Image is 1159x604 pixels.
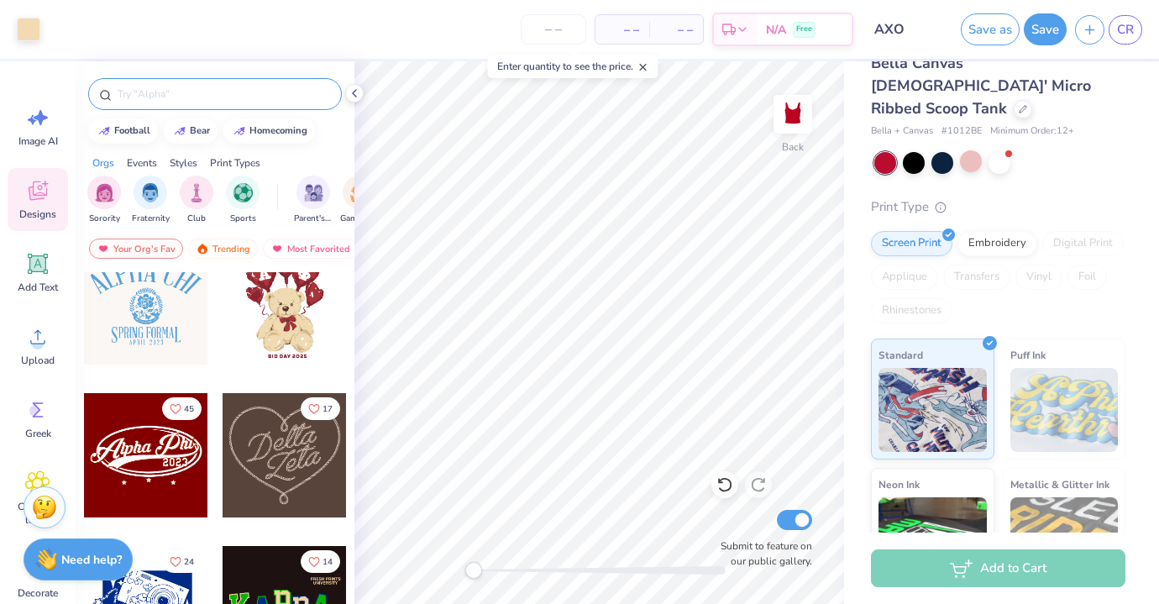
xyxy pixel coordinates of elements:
img: Game Day Image [350,183,370,202]
img: trend_line.gif [97,126,111,136]
strong: Need help? [61,552,122,568]
span: Fraternity [132,213,170,225]
div: filter for Parent's Weekend [294,176,333,225]
span: Clipart & logos [10,500,66,527]
span: – – [606,21,639,39]
span: Designs [19,207,56,221]
span: 45 [184,405,194,413]
span: Decorate [18,586,58,600]
div: Styles [170,155,197,171]
img: Neon Ink [878,497,987,581]
span: Neon Ink [878,475,920,493]
span: Bella + Canvas [871,124,933,139]
span: 17 [323,405,333,413]
div: Orgs [92,155,114,171]
img: Sports Image [233,183,253,202]
button: filter button [132,176,170,225]
div: filter for Fraternity [132,176,170,225]
button: bear [164,118,218,144]
div: Applique [871,265,938,290]
button: Like [162,397,202,420]
img: trend_line.gif [233,126,246,136]
span: Image AI [18,134,58,148]
span: Club [187,213,206,225]
span: Sports [230,213,256,225]
button: filter button [226,176,260,225]
span: Game Day [340,213,379,225]
span: – – [659,21,693,39]
div: Transfers [943,265,1010,290]
span: Add Text [18,281,58,294]
button: Save as [961,13,1020,45]
div: Accessibility label [465,562,482,579]
img: Club Image [187,183,206,202]
img: Puff Ink [1010,368,1119,452]
input: Untitled Design [862,13,944,46]
div: bear [190,126,210,135]
img: Back [776,97,810,131]
img: trending.gif [196,243,209,255]
button: filter button [87,176,121,225]
span: Bella Canvas [DEMOGRAPHIC_DATA]' Micro Ribbed Scoop Tank [871,53,1091,118]
div: filter for Sorority [87,176,121,225]
div: filter for Game Day [340,176,379,225]
div: Rhinestones [871,298,952,323]
button: filter button [180,176,213,225]
span: Metallic & Glitter Ink [1010,475,1109,493]
div: Embroidery [957,231,1037,256]
input: – – [521,14,586,45]
span: Free [796,24,812,35]
button: filter button [340,176,379,225]
img: most_fav.gif [270,243,284,255]
button: Like [301,550,340,573]
span: Parent's Weekend [294,213,333,225]
img: Parent's Weekend Image [304,183,323,202]
img: Standard [878,368,987,452]
button: Like [162,550,202,573]
div: filter for Sports [226,176,260,225]
span: Sorority [89,213,120,225]
div: Digital Print [1042,231,1124,256]
span: Puff Ink [1010,346,1046,364]
a: CR [1109,15,1142,45]
div: Trending [188,239,258,259]
span: 24 [184,558,194,566]
div: Print Type [871,197,1125,217]
img: Fraternity Image [141,183,160,202]
div: filter for Club [180,176,213,225]
img: Sorority Image [95,183,114,202]
span: # 1012BE [941,124,982,139]
span: CR [1117,20,1134,39]
span: Standard [878,346,923,364]
button: Save [1024,13,1067,45]
button: filter button [294,176,333,225]
span: 14 [323,558,333,566]
div: Events [127,155,157,171]
span: N/A [766,21,786,39]
img: trend_line.gif [173,126,186,136]
div: Most Favorited [263,239,358,259]
div: Screen Print [871,231,952,256]
div: Your Org's Fav [89,239,183,259]
span: Minimum Order: 12 + [990,124,1074,139]
label: Submit to feature on our public gallery. [711,538,812,569]
span: Upload [21,354,55,367]
button: football [88,118,158,144]
input: Try "Alpha" [116,86,331,102]
div: Print Types [210,155,260,171]
div: Enter quantity to see the price. [488,55,658,78]
img: most_fav.gif [97,243,110,255]
div: homecoming [249,126,307,135]
div: football [114,126,150,135]
img: Metallic & Glitter Ink [1010,497,1119,581]
div: Back [782,139,804,155]
div: Vinyl [1015,265,1062,290]
button: Like [301,397,340,420]
button: homecoming [223,118,315,144]
div: Foil [1067,265,1107,290]
span: Greek [25,427,51,440]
